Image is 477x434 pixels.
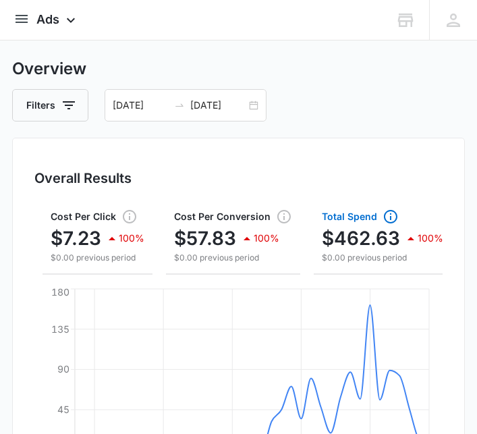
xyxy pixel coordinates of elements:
p: $7.23 [51,227,101,249]
p: $0.00 previous period [51,252,144,264]
span: Cost Per Conversion [174,209,292,225]
input: End date [190,98,246,113]
tspan: 180 [51,287,69,298]
input: Start date [113,98,169,113]
p: $0.00 previous period [174,252,292,264]
p: $462.63 [322,227,400,249]
h3: Overview [12,57,466,81]
p: $0.00 previous period [322,252,443,264]
tspan: 45 [57,404,69,415]
p: 100% [418,234,443,243]
button: Filters [12,89,88,121]
p: 100% [119,234,144,243]
button: open subnavigation menu [13,11,30,27]
h3: Overall Results [34,168,132,188]
p: $57.83 [174,227,236,249]
span: swap-right [174,100,185,111]
span: to [174,100,185,111]
span: Ads [36,12,59,26]
span: Cost Per Click [51,209,144,225]
p: 100% [254,234,279,243]
tspan: 90 [57,363,69,375]
tspan: 135 [51,323,69,335]
span: Total Spend [322,209,443,225]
